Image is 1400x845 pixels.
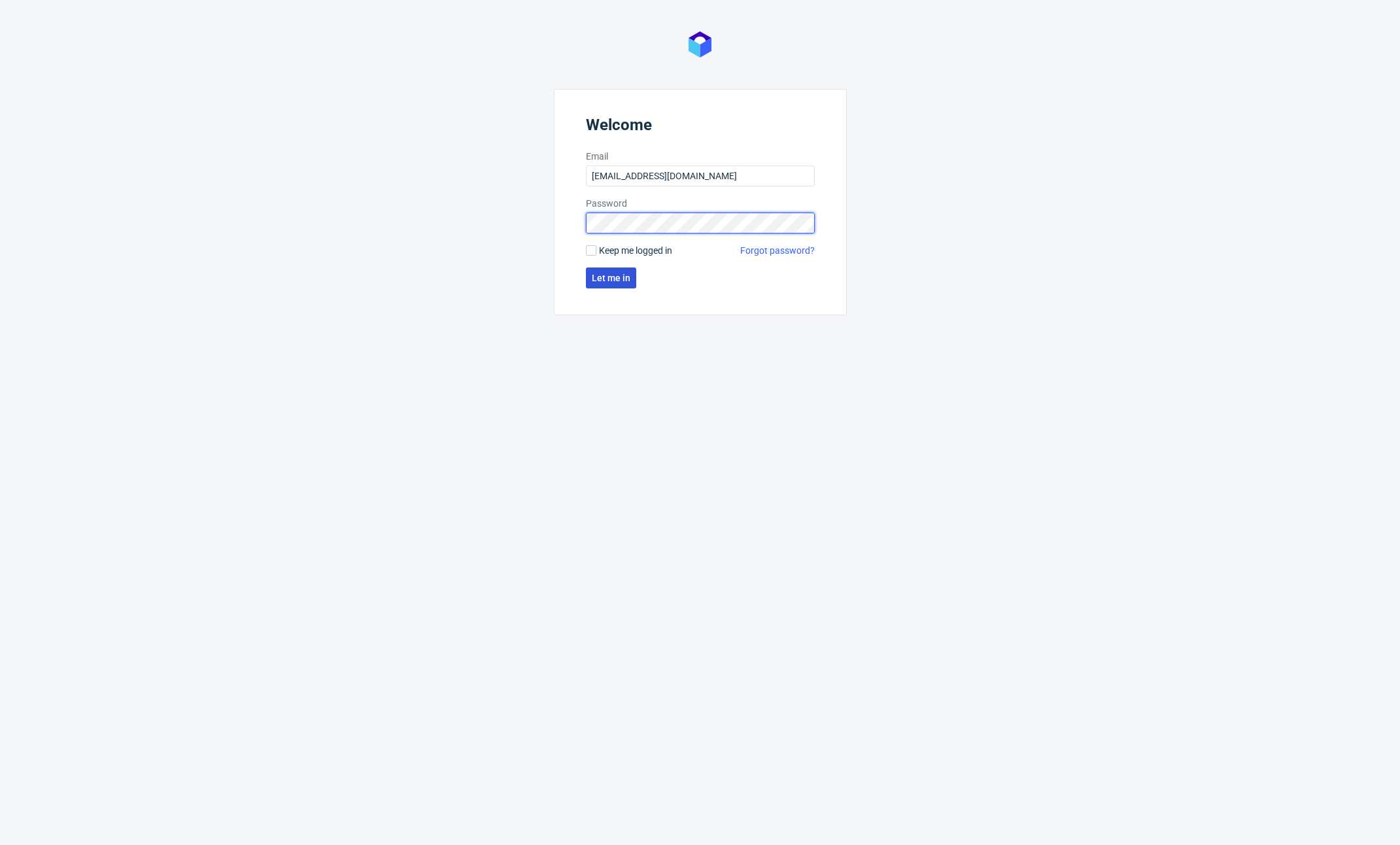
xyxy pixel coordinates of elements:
[586,165,815,186] input: you@youremail.com
[586,150,815,163] label: Email
[740,244,815,257] a: Forgot password?
[599,244,672,257] span: Keep me logged in
[586,267,636,288] button: Let me in
[586,197,815,210] label: Password
[586,116,815,139] header: Welcome
[592,273,630,283] span: Let me in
